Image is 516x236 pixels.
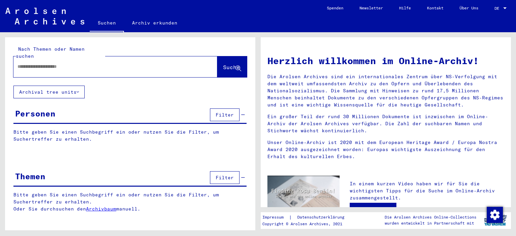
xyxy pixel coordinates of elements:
button: Archival tree units [13,86,85,98]
img: Arolsen_neg.svg [5,8,84,25]
span: Filter [216,175,234,181]
img: video.jpg [267,176,340,215]
a: Suchen [90,15,124,32]
img: yv_logo.png [483,212,508,229]
p: wurden entwickelt in Partnerschaft mit [385,220,476,226]
span: Suche [223,64,240,70]
p: Bitte geben Sie einen Suchbegriff ein oder nutzen Sie die Filter, um Suchertreffer zu erhalten. O... [13,191,247,213]
div: Personen [15,107,55,120]
div: | [262,214,352,221]
a: Archivbaum [86,206,116,212]
p: Unser Online-Archiv ist 2020 mit dem European Heritage Award / Europa Nostra Award 2020 ausgezeic... [267,139,504,160]
div: Zustimmung ändern [486,206,503,223]
a: Datenschutzerklärung [292,214,352,221]
button: Filter [210,108,240,121]
span: Filter [216,112,234,118]
p: Die Arolsen Archives sind ein internationales Zentrum über NS-Verfolgung mit dem weltweit umfasse... [267,73,504,108]
mat-label: Nach Themen oder Namen suchen [16,46,85,59]
a: Impressum [262,214,289,221]
span: DE [494,6,502,11]
p: Copyright © Arolsen Archives, 2021 [262,221,352,227]
p: Die Arolsen Archives Online-Collections [385,214,476,220]
p: In einem kurzen Video haben wir für Sie die wichtigsten Tipps für die Suche im Online-Archiv zusa... [350,180,504,201]
img: Zustimmung ändern [487,207,503,223]
p: Ein großer Teil der rund 30 Millionen Dokumente ist inzwischen im Online-Archiv der Arolsen Archi... [267,113,504,134]
div: Themen [15,170,45,182]
a: Video ansehen [350,203,396,216]
p: Bitte geben Sie einen Suchbegriff ein oder nutzen Sie die Filter, um Suchertreffer zu erhalten. [13,129,247,143]
h1: Herzlich willkommen im Online-Archiv! [267,54,504,68]
button: Suche [217,56,247,77]
a: Archiv erkunden [124,15,185,31]
button: Filter [210,171,240,184]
